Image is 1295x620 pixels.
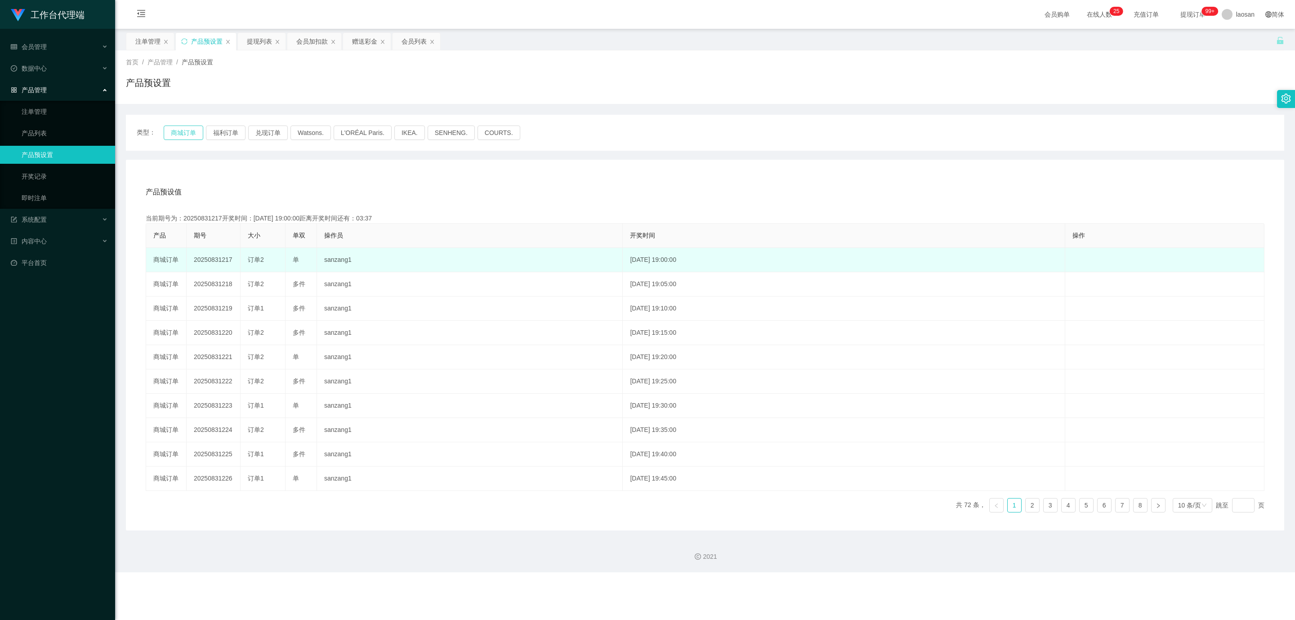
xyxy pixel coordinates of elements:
a: 7 [1116,499,1129,512]
td: 20250831221 [187,345,241,369]
td: 20250831222 [187,369,241,394]
span: 多件 [293,305,305,312]
span: 操作员 [324,232,343,239]
td: [DATE] 19:30:00 [623,394,1065,418]
h1: 产品预设置 [126,76,171,90]
span: 内容中心 [11,238,47,245]
i: 图标: global [1265,11,1272,18]
td: [DATE] 19:10:00 [623,297,1065,321]
span: / [142,58,144,66]
span: 订单2 [248,256,264,263]
a: 3 [1044,499,1057,512]
div: 会员列表 [402,33,427,50]
td: 商城订单 [146,345,187,369]
i: 图标: down [1201,503,1207,509]
button: IKEA. [394,126,425,140]
span: 大小 [248,232,260,239]
span: 多件 [293,377,305,385]
a: 开奖记录 [22,167,108,185]
span: 在线人数 [1082,11,1116,18]
i: 图标: copyright [695,553,701,560]
div: 跳至 页 [1216,498,1264,512]
span: 订单2 [248,280,264,288]
a: 工作台代理端 [11,11,85,18]
span: 单 [293,353,299,360]
span: 会员管理 [11,43,47,50]
i: 图标: close [163,39,169,45]
span: 产品管理 [11,86,47,94]
td: 商城订单 [146,297,187,321]
span: 操作 [1072,232,1085,239]
td: 商城订单 [146,321,187,345]
i: 图标: table [11,44,17,50]
a: 注单管理 [22,103,108,121]
span: 单 [293,256,299,263]
td: sanzang1 [317,345,623,369]
span: 订单1 [248,402,264,409]
li: 上一页 [989,498,1004,512]
button: 兑现订单 [248,126,288,140]
a: 2 [1026,499,1039,512]
button: SENHENG. [428,126,475,140]
span: 订单1 [248,475,264,482]
li: 3 [1043,498,1058,512]
i: 图标: close [330,39,336,45]
div: 赠送彩金 [352,33,377,50]
li: 2 [1025,498,1040,512]
span: 系统配置 [11,216,47,223]
li: 共 72 条， [956,498,985,512]
li: 5 [1079,498,1094,512]
span: / [176,58,178,66]
button: 福利订单 [206,126,246,140]
li: 8 [1133,498,1148,512]
i: 图标: close [380,39,385,45]
i: 图标: right [1156,503,1161,508]
sup: 1033 [1202,7,1218,16]
td: 20250831223 [187,394,241,418]
span: 订单2 [248,353,264,360]
span: 产品管理 [147,58,173,66]
img: logo.9652507e.png [11,9,25,22]
sup: 25 [1110,7,1123,16]
td: 商城订单 [146,272,187,297]
span: 订单1 [248,450,264,458]
li: 6 [1097,498,1112,512]
td: 20250831219 [187,297,241,321]
td: [DATE] 19:20:00 [623,345,1065,369]
i: 图标: close [225,39,231,45]
i: 图标: appstore-o [11,87,17,93]
td: sanzang1 [317,321,623,345]
a: 6 [1098,499,1111,512]
span: 提现订单 [1176,11,1210,18]
td: 商城订单 [146,418,187,442]
a: 产品预设置 [22,146,108,164]
td: 20250831226 [187,467,241,491]
td: 20250831217 [187,248,241,272]
div: 2021 [122,552,1288,562]
td: 商城订单 [146,248,187,272]
td: sanzang1 [317,467,623,491]
td: [DATE] 19:35:00 [623,418,1065,442]
li: 4 [1061,498,1076,512]
a: 5 [1080,499,1093,512]
div: 10 条/页 [1178,499,1201,512]
td: sanzang1 [317,369,623,394]
span: 多件 [293,426,305,433]
span: 多件 [293,450,305,458]
i: 图标: setting [1281,94,1291,103]
i: 图标: check-circle-o [11,65,17,72]
span: 订单2 [248,377,264,385]
a: 8 [1134,499,1147,512]
td: sanzang1 [317,418,623,442]
i: 图标: close [275,39,280,45]
button: COURTS. [478,126,520,140]
i: 图标: profile [11,238,17,244]
div: 当前期号为：20250831217开奖时间：[DATE] 19:00:00距离开奖时间还有：03:37 [146,214,1264,223]
td: sanzang1 [317,394,623,418]
span: 数据中心 [11,65,47,72]
div: 产品预设置 [191,33,223,50]
span: 单 [293,402,299,409]
span: 类型： [137,126,164,140]
i: 图标: sync [181,38,188,45]
span: 订单2 [248,329,264,336]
